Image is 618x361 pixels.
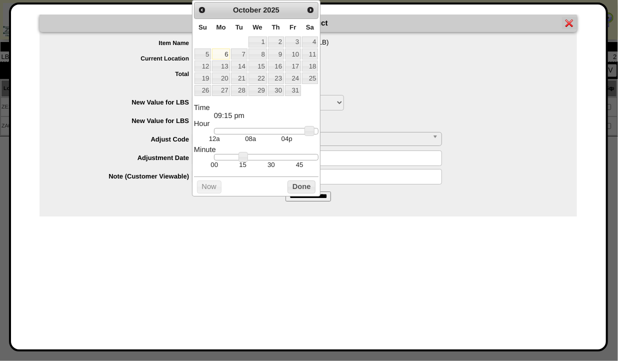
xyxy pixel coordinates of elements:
span: Thursday [272,23,280,31]
label: Note (Customer Viewable) [59,172,192,180]
label: New Value for LBS [59,98,192,106]
span: Sunday [198,23,207,31]
div: 0.000000 LBS [59,113,577,129]
a: 25 [302,72,318,83]
dt: Time [194,104,318,112]
a: 14 [231,60,247,71]
a: 16 [268,60,284,71]
label: Item Name [59,39,199,46]
a: 7 [231,48,247,59]
span: Saturday [306,23,314,31]
div: Adjust Product [39,14,577,32]
a: 2 [268,36,284,47]
a: 4 [302,36,318,47]
a: 21 [231,72,247,83]
td: 30 [257,160,285,169]
label: New Value for LBS [59,117,192,124]
a: 20 [212,72,230,83]
a: 26 [194,85,211,96]
a: 5 [194,48,211,59]
div: ZE10B [59,54,577,69]
td: 08a [232,134,268,143]
a: 6 [212,48,230,59]
a: 1 [248,36,267,47]
td: 00 [200,160,228,169]
button: Done [287,180,315,193]
button: Now [197,180,221,193]
a: 22 [248,72,267,83]
a: 18 [302,60,318,71]
span: October [233,6,261,14]
a: 17 [285,60,301,71]
td: 45 [285,160,314,169]
label: Adjust Code [59,135,192,143]
a: 24 [285,72,301,83]
a: 10 [285,48,301,59]
div: 14.7616 LBS / 14.7616 LBS [59,69,577,85]
span: Next [306,6,314,14]
a: 27 [212,85,230,96]
img: error.gif [565,19,573,27]
a: 9 [268,48,284,59]
label: Total [59,70,199,77]
span: Tuesday [235,23,243,31]
dt: Minute [194,146,318,154]
td: 04p [269,134,305,143]
a: 19 [194,72,211,83]
dd: 09:15 pm [214,112,318,120]
a: Next [304,3,317,16]
a: 28 [231,85,247,96]
a: 23 [268,72,284,83]
dt: Hour [194,120,318,128]
label: Current Location [59,55,199,62]
td: 12a [196,134,232,143]
td: 15 [228,160,257,169]
a: 31 [285,85,301,96]
a: 12 [194,60,211,71]
a: 11 [302,48,318,59]
a: 8 [248,48,267,59]
a: 13 [212,60,230,71]
a: 15 [248,60,267,71]
label: Adjustment Date [59,154,192,161]
a: 30 [268,85,284,96]
span: Wednesday [252,23,262,31]
span: 2025 [263,6,279,14]
span: Prev [198,6,206,14]
a: 29 [248,85,267,96]
span: Monday [216,23,226,31]
div: 04-01767 KRZ - Color Annatto/Tumeric (LB) [59,38,577,54]
a: Prev [195,3,208,16]
a: 3 [285,36,301,47]
span: Friday [289,23,296,31]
